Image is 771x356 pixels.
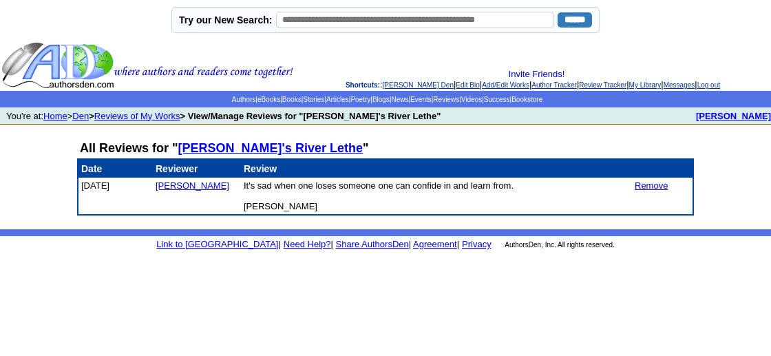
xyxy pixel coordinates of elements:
[244,180,514,211] font: It's sad when one loses someone one can confide in and learn from. [PERSON_NAME]
[635,180,668,191] font: Remove
[80,141,368,155] strong: All Reviews for " "
[241,160,632,178] td: Review
[482,81,529,89] a: Add/Edit Works
[178,141,363,155] a: [PERSON_NAME]'s River Lethe
[696,111,771,121] b: [PERSON_NAME]
[635,179,668,191] a: Remove
[462,239,492,249] a: Privacy
[456,81,479,89] a: Edit Bio
[411,239,459,249] font: |
[257,96,280,103] a: eBooks
[81,180,109,191] font: [DATE]
[43,111,67,121] a: Home
[89,111,94,121] b: >
[372,96,390,103] a: Blogs
[409,239,411,249] font: |
[156,179,229,191] a: [PERSON_NAME]
[509,69,565,79] a: Invite Friends!
[383,81,454,89] a: [PERSON_NAME] Den
[579,81,626,89] a: Review Tracker
[156,239,278,249] a: Link to [GEOGRAPHIC_DATA]
[433,96,459,103] a: Reviews
[284,239,331,249] a: Need Help?
[336,239,409,249] a: Share AuthorsDen
[350,96,370,103] a: Poetry
[326,96,349,103] a: Articles
[78,160,153,178] td: Date
[278,239,280,249] font: |
[696,109,771,121] a: [PERSON_NAME]
[330,239,332,249] font: |
[697,81,720,89] a: Log out
[296,69,770,90] div: : | | | | | | |
[179,14,272,25] label: Try our New Search:
[232,96,255,103] a: Authors
[484,96,510,103] a: Success
[461,96,482,103] a: Videos
[153,160,241,178] td: Reviewer
[1,41,293,90] img: header_logo2.gif
[6,111,441,121] font: You're at: >
[180,111,441,121] strong: > View/Manage Reviews for "[PERSON_NAME]'s River Lethe"
[664,81,695,89] a: Messages
[346,81,380,89] span: Shortcuts:
[505,241,615,249] font: AuthorsDen, Inc. All rights reserved.
[72,111,89,121] a: Den
[511,96,542,103] a: Bookstore
[156,180,229,191] font: [PERSON_NAME]
[413,239,457,249] a: Agreement
[392,96,409,103] a: News
[303,96,324,103] a: Stories
[629,81,662,89] a: My Library
[282,96,302,103] a: Books
[410,96,432,103] a: Events
[94,111,180,121] a: Reviews of My Works
[531,81,577,89] a: Author Tracker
